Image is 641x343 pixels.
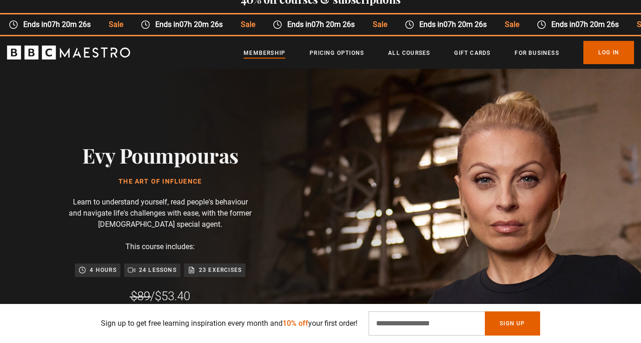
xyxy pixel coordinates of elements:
span: $89 [131,289,150,303]
svg: BBC Maestro [7,46,130,59]
span: Ends in [414,19,496,30]
time: 07h 20m 26s [47,20,91,29]
span: Ends in [546,19,628,30]
time: 07h 20m 26s [311,20,355,29]
a: Pricing Options [310,48,364,58]
span: Sale [231,19,264,30]
time: 07h 20m 26s [179,20,223,29]
button: Sign Up [485,311,540,336]
p: This course includes: [126,241,195,252]
h1: The Art of Influence [82,178,238,185]
span: 10% off [283,319,308,328]
p: 4 hours [90,265,116,275]
span: Ends in [18,19,99,30]
span: Sale [496,19,528,30]
span: Sale [99,19,132,30]
nav: Primary [244,41,634,64]
span: Ends in [282,19,363,30]
p: 24 lessons [139,265,177,275]
time: 07h 20m 26s [575,20,619,29]
p: Sign up to get free learning inspiration every month and your first order! [101,318,357,329]
a: Membership [244,48,285,58]
span: Ends in [150,19,231,30]
span: Sale [363,19,396,30]
time: 07h 20m 26s [443,20,487,29]
span: $53.40 [155,289,190,303]
p: 23 exercises [199,265,242,275]
div: / [131,288,190,304]
a: Gift Cards [454,48,490,58]
a: All Courses [388,48,430,58]
a: Log In [583,41,634,64]
p: Learn to understand yourself, read people's behaviour and navigate life's challenges with ease, w... [67,197,253,230]
a: For business [515,48,559,58]
h2: Evy Poumpouras [82,143,238,167]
